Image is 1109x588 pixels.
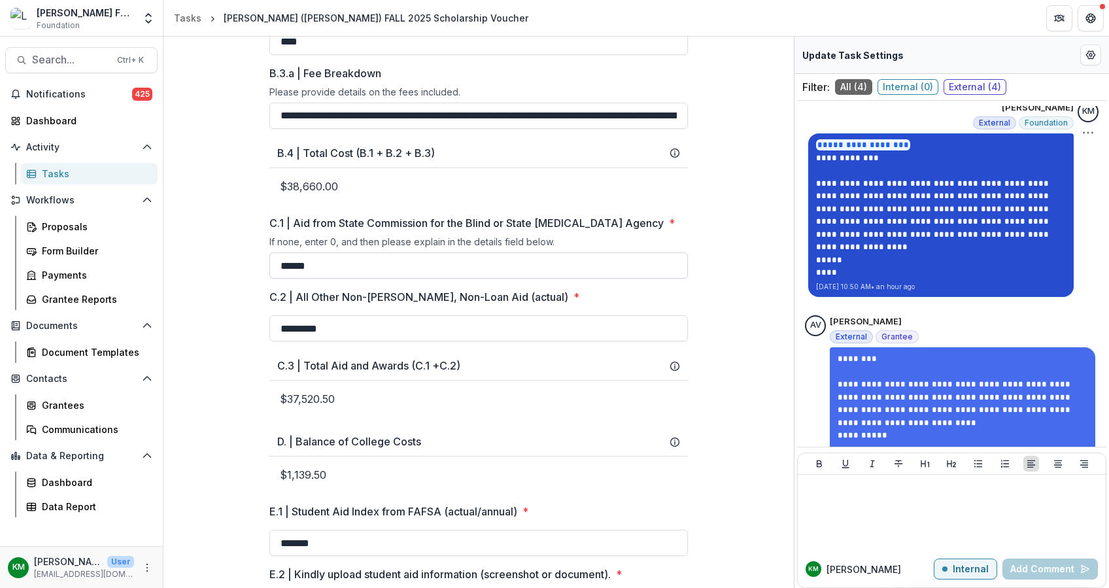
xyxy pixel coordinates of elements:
[1002,559,1098,579] button: Add Comment
[970,456,986,472] button: Bullet List
[42,167,147,181] div: Tasks
[114,53,146,67] div: Ctrl + K
[277,147,435,160] h3: B.4 | Total Cost (B.1 + B.2 + B.3)
[21,472,158,493] a: Dashboard
[1082,107,1095,116] div: Kate Morris
[26,195,137,206] span: Workflows
[42,292,147,306] div: Grantee Reports
[269,168,688,205] p: $38,660.00
[42,220,147,233] div: Proposals
[5,47,158,73] button: Search...
[808,566,819,572] div: Kate Morris
[26,320,137,332] span: Documents
[277,436,421,448] h3: D. | Balance of College Costs
[42,476,147,489] div: Dashboard
[1046,5,1072,31] button: Partners
[269,457,688,493] p: $1,139.50
[107,556,134,568] p: User
[836,332,867,341] span: External
[42,244,147,258] div: Form Builder
[269,566,611,582] p: E.2 | Kindly upload student aid information (screenshot or document).
[944,456,959,472] button: Heading 2
[816,282,1066,292] p: [DATE] 10:50 AM • an hour ago
[132,88,152,101] span: 425
[1023,456,1039,472] button: Align Left
[21,496,158,517] a: Data Report
[997,456,1013,472] button: Ordered List
[944,79,1006,95] span: External ( 4 )
[802,48,904,62] p: Update Task Settings
[835,79,872,95] span: All ( 4 )
[5,137,158,158] button: Open Activity
[5,84,158,105] button: Notifications425
[10,8,31,29] img: Lavelle Fund for the Blind
[5,190,158,211] button: Open Workflows
[934,559,997,579] button: Internal
[12,563,25,572] div: Kate Morris
[37,6,134,20] div: [PERSON_NAME] Fund for the Blind
[21,240,158,262] a: Form Builder
[26,142,137,153] span: Activity
[5,368,158,389] button: Open Contacts
[139,560,155,576] button: More
[269,504,517,519] p: E.1 | Student Aid Index from FAFSA (actual/annual)
[26,114,147,128] div: Dashboard
[269,289,568,305] p: C.2 | All Other Non-[PERSON_NAME], Non-Loan Aid (actual)
[37,20,80,31] span: Foundation
[811,456,827,472] button: Bold
[1002,101,1074,114] p: [PERSON_NAME]
[953,564,989,575] p: Internal
[21,419,158,440] a: Communications
[42,500,147,513] div: Data Report
[1082,126,1095,139] button: Options
[21,288,158,310] a: Grantee Reports
[169,9,534,27] nav: breadcrumb
[32,54,109,66] span: Search...
[277,360,460,372] h3: C.3 | Total Aid and Awards (C.1 +C.2)
[830,315,902,328] p: [PERSON_NAME]
[26,373,137,385] span: Contacts
[21,394,158,416] a: Grantees
[5,315,158,336] button: Open Documents
[269,65,381,81] p: B.3.a | Fee Breakdown
[169,9,207,27] a: Tasks
[269,215,664,231] p: C.1 | Aid from State Commission for the Blind or State [MEDICAL_DATA] Agency
[878,79,938,95] span: Internal ( 0 )
[1025,118,1068,128] span: Foundation
[827,562,901,576] p: [PERSON_NAME]
[42,423,147,436] div: Communications
[881,332,913,341] span: Grantee
[224,11,528,25] div: [PERSON_NAME] ([PERSON_NAME]) FALL 2025 Scholarship Voucher
[5,110,158,131] a: Dashboard
[21,216,158,237] a: Proposals
[802,79,830,95] p: Filter:
[1076,456,1092,472] button: Align Right
[5,445,158,466] button: Open Data & Reporting
[34,555,102,568] p: [PERSON_NAME]
[269,236,688,252] div: If none, enter 0, and then please explain in the details field below.
[838,456,853,472] button: Underline
[34,568,134,580] p: [EMAIL_ADDRESS][DOMAIN_NAME]
[979,118,1010,128] span: External
[26,451,137,462] span: Data & Reporting
[864,456,880,472] button: Italicize
[269,381,688,417] p: $37,520.50
[42,345,147,359] div: Document Templates
[917,456,933,472] button: Heading 1
[42,268,147,282] div: Payments
[26,89,132,100] span: Notifications
[139,5,158,31] button: Open entity switcher
[42,398,147,412] div: Grantees
[1050,456,1066,472] button: Align Center
[891,456,906,472] button: Strike
[269,86,688,103] div: Please provide details on the fees included.
[21,264,158,286] a: Payments
[810,321,821,330] div: Amanda Voskinarian
[174,11,201,25] div: Tasks
[21,163,158,184] a: Tasks
[1078,5,1104,31] button: Get Help
[21,341,158,363] a: Document Templates
[1080,44,1101,65] button: Edit Form Settings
